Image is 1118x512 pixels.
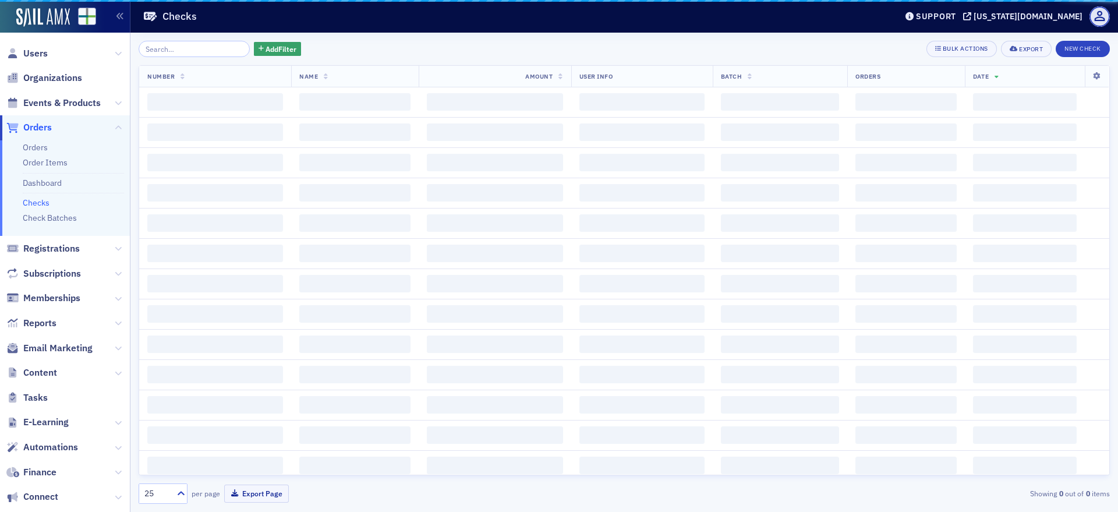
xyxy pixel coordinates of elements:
[299,184,411,202] span: ‌
[23,157,68,168] a: Order Items
[721,366,840,383] span: ‌
[721,184,840,202] span: ‌
[23,292,80,305] span: Memberships
[23,197,49,208] a: Checks
[427,366,562,383] span: ‌
[147,214,283,232] span: ‌
[299,154,411,171] span: ‌
[579,123,705,141] span: ‌
[974,11,1082,22] div: [US_STATE][DOMAIN_NAME]
[6,366,57,379] a: Content
[855,426,957,444] span: ‌
[23,72,82,84] span: Organizations
[6,97,101,110] a: Events & Products
[855,184,957,202] span: ‌
[855,305,957,323] span: ‌
[579,93,705,111] span: ‌
[427,336,562,353] span: ‌
[6,466,56,479] a: Finance
[299,93,411,111] span: ‌
[963,12,1087,20] button: [US_STATE][DOMAIN_NAME]
[721,396,840,414] span: ‌
[299,245,411,262] span: ‌
[973,72,989,80] span: Date
[299,336,411,353] span: ‌
[6,47,48,60] a: Users
[579,275,705,292] span: ‌
[1019,46,1043,52] div: Export
[855,336,957,353] span: ‌
[721,245,840,262] span: ‌
[6,72,82,84] a: Organizations
[973,457,1077,474] span: ‌
[23,342,93,355] span: Email Marketing
[721,426,840,444] span: ‌
[6,441,78,454] a: Automations
[6,391,48,404] a: Tasks
[299,396,411,414] span: ‌
[427,184,562,202] span: ‌
[147,245,283,262] span: ‌
[721,154,840,171] span: ‌
[23,97,101,110] span: Events & Products
[23,466,56,479] span: Finance
[23,47,48,60] span: Users
[6,267,81,280] a: Subscriptions
[147,336,283,353] span: ‌
[855,396,957,414] span: ‌
[139,41,250,57] input: Search…
[427,275,562,292] span: ‌
[855,123,957,141] span: ‌
[579,245,705,262] span: ‌
[721,72,742,80] span: Batch
[855,72,880,80] span: Orders
[427,426,562,444] span: ‌
[721,336,840,353] span: ‌
[579,214,705,232] span: ‌
[162,9,197,23] h1: Checks
[579,154,705,171] span: ‌
[579,184,705,202] span: ‌
[23,490,58,503] span: Connect
[6,490,58,503] a: Connect
[579,396,705,414] span: ‌
[973,245,1077,262] span: ‌
[23,242,80,255] span: Registrations
[721,275,840,292] span: ‌
[78,8,96,26] img: SailAMX
[721,305,840,323] span: ‌
[299,72,318,80] span: Name
[6,342,93,355] a: Email Marketing
[299,426,411,444] span: ‌
[1057,488,1065,499] strong: 0
[525,72,553,80] span: Amount
[973,123,1077,141] span: ‌
[721,457,840,474] span: ‌
[6,121,52,134] a: Orders
[973,184,1077,202] span: ‌
[427,154,562,171] span: ‌
[579,366,705,383] span: ‌
[973,426,1077,444] span: ‌
[299,305,411,323] span: ‌
[23,121,52,134] span: Orders
[1056,43,1110,53] a: New Check
[721,214,840,232] span: ‌
[147,154,283,171] span: ‌
[23,441,78,454] span: Automations
[855,245,957,262] span: ‌
[147,184,283,202] span: ‌
[147,275,283,292] span: ‌
[427,457,562,474] span: ‌
[23,142,48,153] a: Orders
[70,8,96,27] a: View Homepage
[973,396,1077,414] span: ‌
[943,45,988,52] div: Bulk Actions
[427,305,562,323] span: ‌
[855,457,957,474] span: ‌
[855,366,957,383] span: ‌
[973,275,1077,292] span: ‌
[579,336,705,353] span: ‌
[147,305,283,323] span: ‌
[23,416,69,429] span: E-Learning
